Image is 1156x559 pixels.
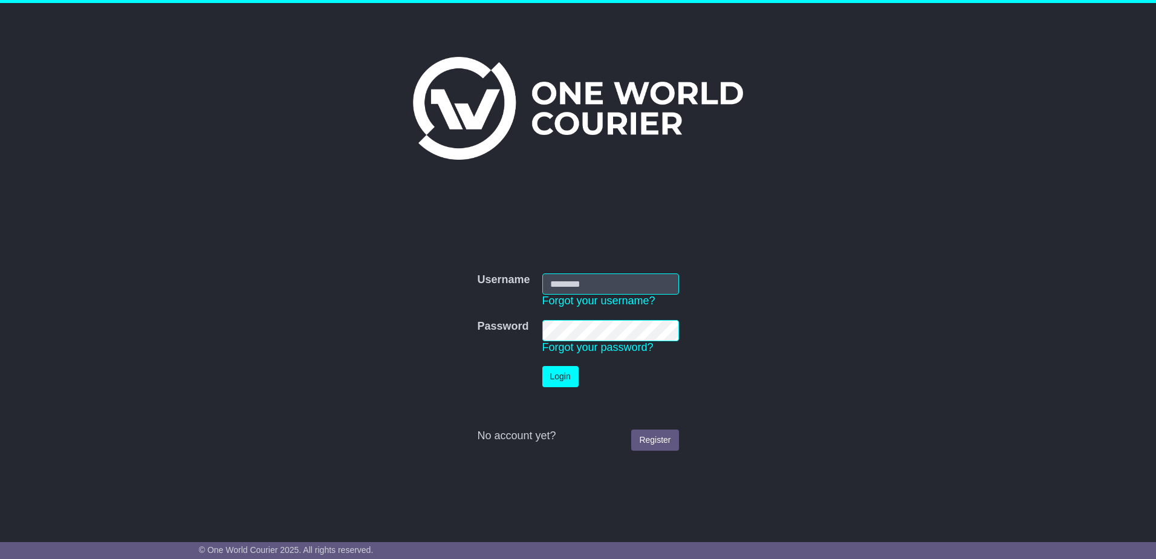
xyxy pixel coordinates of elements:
a: Forgot your username? [542,295,655,307]
label: Username [477,273,530,287]
button: Login [542,366,579,387]
label: Password [477,320,528,333]
span: © One World Courier 2025. All rights reserved. [199,545,374,555]
div: No account yet? [477,430,678,443]
img: One World [413,57,743,160]
a: Forgot your password? [542,341,654,353]
a: Register [631,430,678,451]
